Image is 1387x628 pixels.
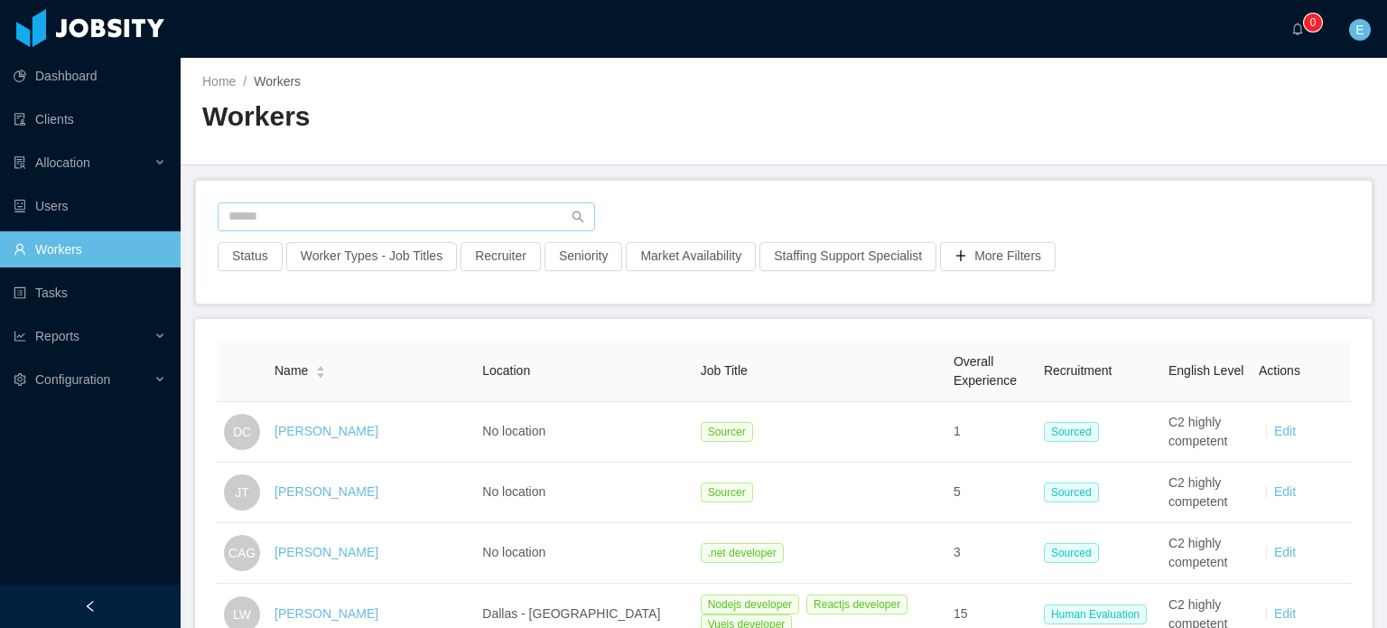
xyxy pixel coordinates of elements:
button: Recruiter [461,242,541,271]
td: No location [475,523,693,584]
span: Reactjs developer [806,595,908,614]
td: C2 highly competent [1161,463,1252,523]
span: Overall Experience [954,354,1017,388]
i: icon: bell [1291,23,1304,35]
a: icon: profileTasks [14,275,166,311]
sup: 0 [1304,14,1322,32]
h2: Workers [202,98,784,136]
i: icon: line-chart [14,330,26,342]
i: icon: setting [14,373,26,386]
button: Seniority [545,242,622,271]
span: Configuration [35,372,110,387]
a: icon: auditClients [14,101,166,137]
span: CAG [228,535,256,571]
span: Sourced [1044,483,1099,502]
span: Nodejs developer [701,595,799,614]
span: Human Evaluation [1044,605,1147,624]
span: JT [235,474,249,511]
span: E [1355,19,1364,41]
span: / [243,74,247,89]
button: Market Availability [626,242,756,271]
td: C2 highly competent [1161,523,1252,584]
a: [PERSON_NAME] [275,484,378,499]
td: 1 [946,402,1037,463]
span: Workers [254,74,301,89]
span: Name [275,361,308,380]
a: Edit [1274,484,1296,499]
span: Location [482,363,530,378]
td: 5 [946,463,1037,523]
span: Sourced [1044,543,1099,563]
i: icon: search [572,211,584,223]
span: Reports [35,329,79,343]
div: Sort [315,363,326,376]
button: Staffing Support Specialist [759,242,936,271]
i: icon: solution [14,156,26,169]
td: C2 highly competent [1161,402,1252,463]
a: Home [202,74,236,89]
a: icon: pie-chartDashboard [14,58,166,94]
a: [PERSON_NAME] [275,545,378,559]
span: Recruitment [1044,363,1112,378]
td: 3 [946,523,1037,584]
button: Status [218,242,283,271]
i: icon: caret-up [316,364,326,370]
span: DC [233,414,251,450]
td: No location [475,463,693,523]
a: Edit [1274,606,1296,621]
td: No location [475,402,693,463]
a: [PERSON_NAME] [275,424,378,438]
a: Edit [1274,545,1296,559]
a: [PERSON_NAME] [275,606,378,621]
span: .net developer [701,543,784,563]
a: icon: userWorkers [14,231,166,267]
a: Edit [1274,424,1296,438]
a: icon: robotUsers [14,188,166,224]
button: Worker Types - Job Titles [286,242,457,271]
button: icon: plusMore Filters [940,242,1056,271]
span: Job Title [701,363,748,378]
span: Allocation [35,155,90,170]
span: Sourced [1044,422,1099,442]
span: Sourcer [701,483,753,502]
i: icon: caret-down [316,370,326,376]
span: English Level [1168,363,1243,378]
span: Actions [1259,363,1300,378]
span: Sourcer [701,422,753,442]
